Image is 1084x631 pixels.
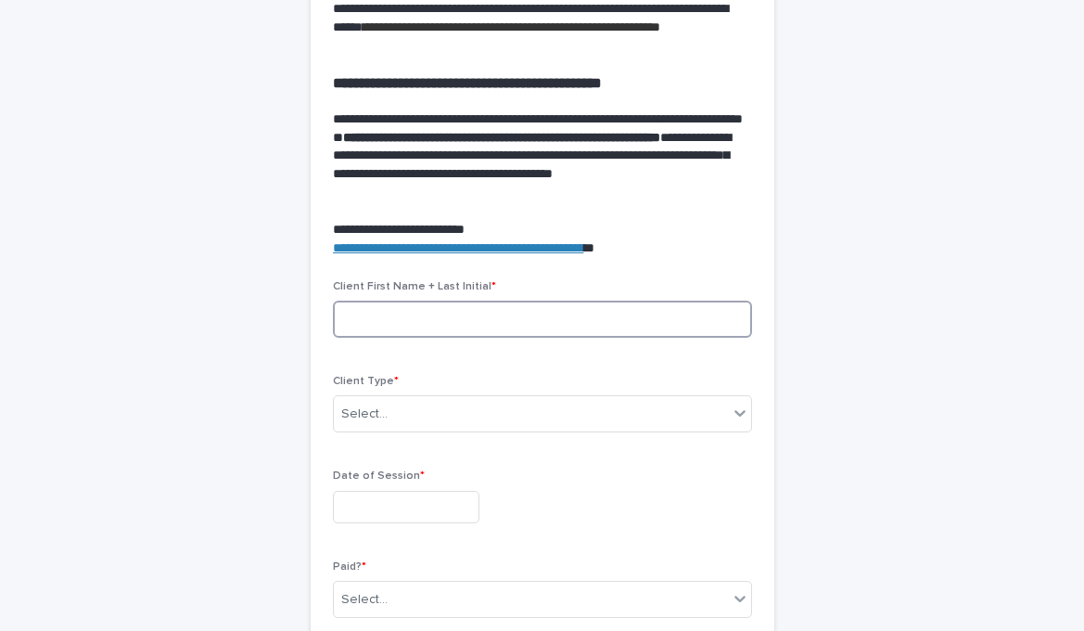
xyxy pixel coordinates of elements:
div: Select... [341,590,388,610]
span: Paid? [333,561,366,573]
span: Client First Name + Last Initial [333,281,496,292]
div: Select... [341,405,388,424]
span: Client Type [333,376,399,387]
span: Date of Session [333,470,425,482]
